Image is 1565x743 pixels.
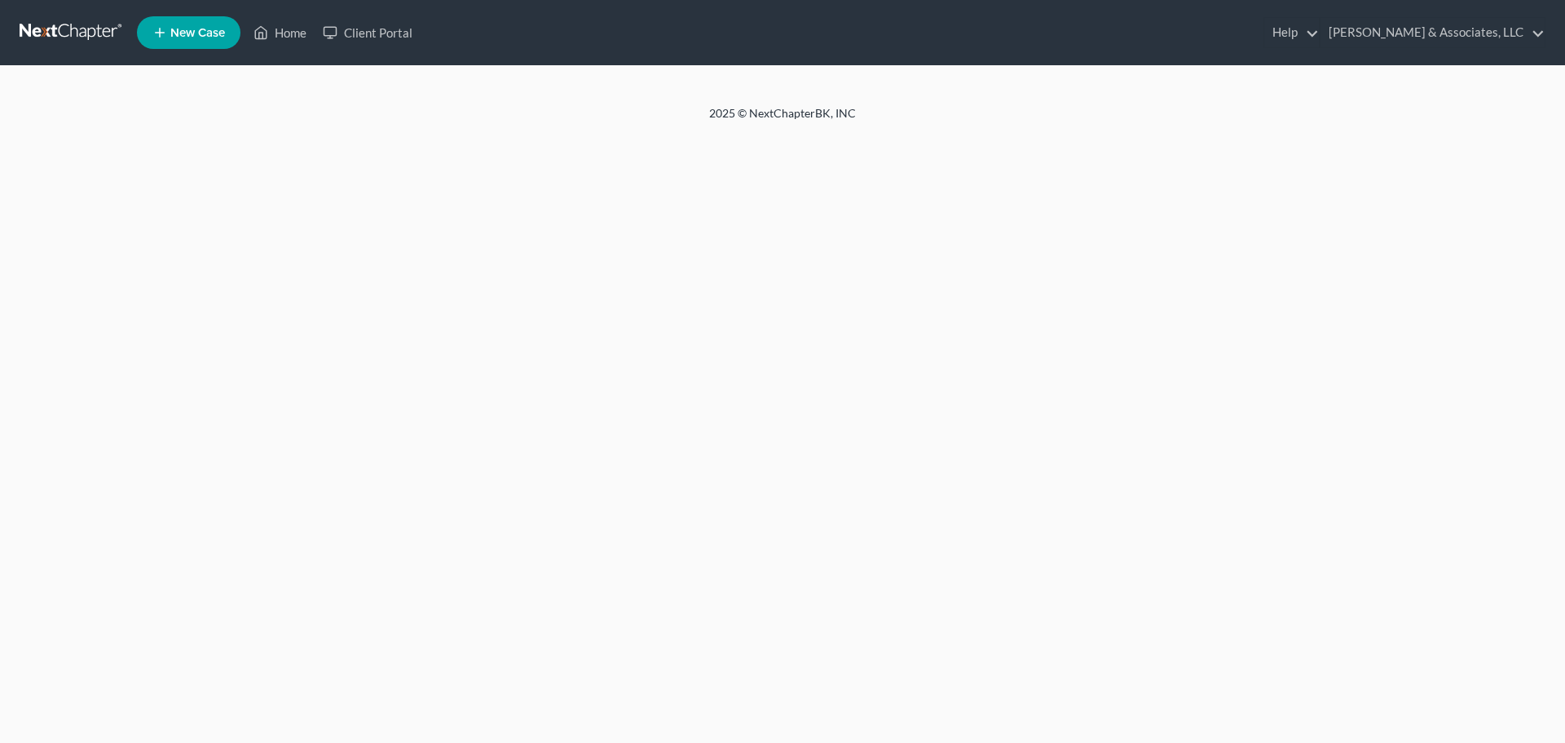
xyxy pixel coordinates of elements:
[315,18,421,47] a: Client Portal
[1320,18,1545,47] a: [PERSON_NAME] & Associates, LLC
[1264,18,1319,47] a: Help
[318,105,1247,135] div: 2025 © NextChapterBK, INC
[245,18,315,47] a: Home
[137,16,240,49] new-legal-case-button: New Case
